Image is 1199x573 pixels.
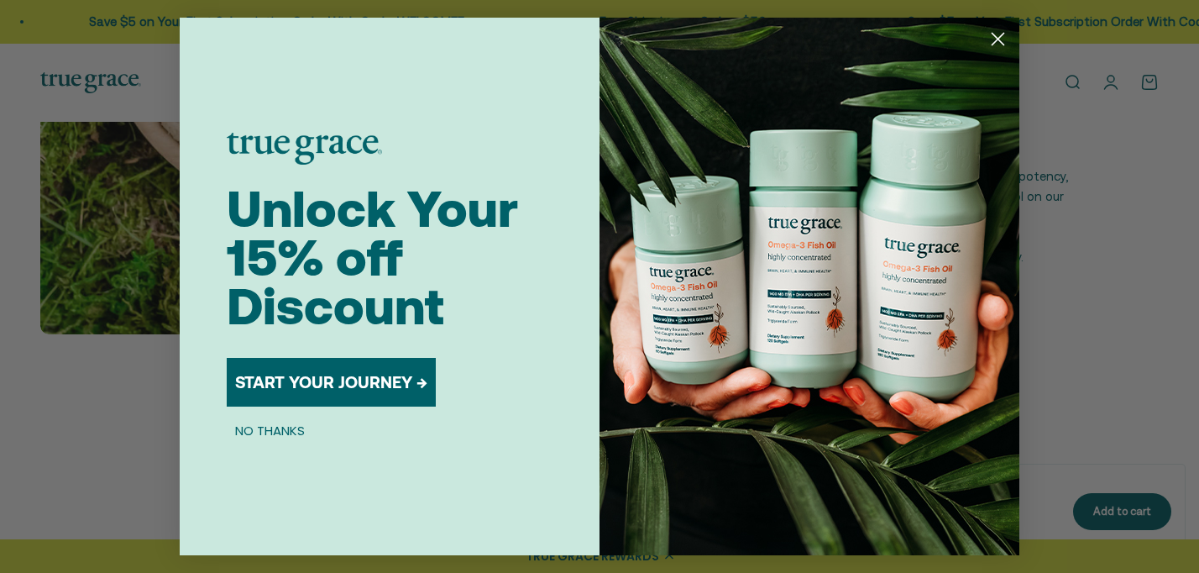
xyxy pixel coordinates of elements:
button: START YOUR JOURNEY → [227,358,436,407]
span: Unlock Your 15% off Discount [227,180,518,335]
img: 098727d5-50f8-4f9b-9554-844bb8da1403.jpeg [599,18,1019,555]
img: logo placeholder [227,133,382,165]
button: NO THANKS [227,420,313,440]
button: Close dialog [983,24,1013,54]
